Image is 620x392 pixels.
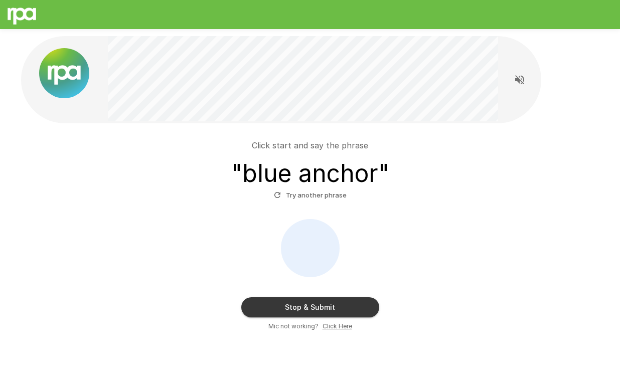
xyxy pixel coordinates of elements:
[268,321,319,331] span: Mic not working?
[241,297,379,317] button: Stop & Submit
[271,187,349,203] button: Try another phrase
[323,322,352,330] u: Click Here
[39,48,89,98] img: new%2520logo%2520(1).png
[252,139,368,151] p: Click start and say the phrase
[510,70,530,90] button: Read questions aloud
[231,159,389,187] h3: " blue anchor "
